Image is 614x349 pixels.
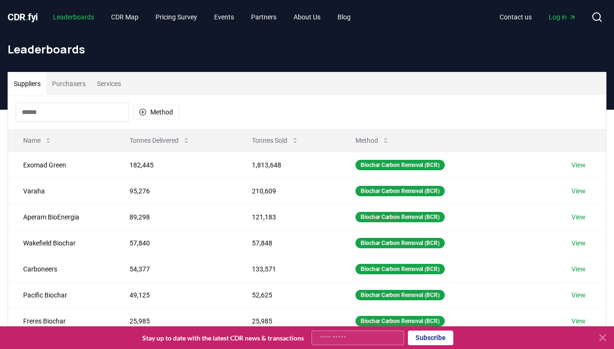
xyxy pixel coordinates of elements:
[8,204,114,230] td: Aperam BioEnergia
[8,282,114,308] td: Pacific Biochar
[114,282,237,308] td: 49,125
[114,308,237,334] td: 25,985
[571,316,586,326] a: View
[355,238,445,248] div: Biochar Carbon Removal (BCR)
[549,12,576,22] span: Log in
[8,308,114,334] td: Freres Biochar
[114,152,237,178] td: 182,445
[355,264,445,274] div: Biochar Carbon Removal (BCR)
[571,290,586,300] a: View
[237,178,341,204] td: 210,609
[355,212,445,222] div: Biochar Carbon Removal (BCR)
[237,230,341,256] td: 57,848
[8,10,38,24] a: CDR.fyi
[571,160,586,170] a: View
[244,131,306,150] button: Tonnes Sold
[237,152,341,178] td: 1,813,648
[45,9,102,26] a: Leaderboards
[8,152,114,178] td: Exomad Green
[286,9,328,26] a: About Us
[237,308,341,334] td: 25,985
[45,9,358,26] nav: Main
[355,160,445,170] div: Biochar Carbon Removal (BCR)
[114,256,237,282] td: 54,377
[207,9,242,26] a: Events
[492,9,539,26] a: Contact us
[355,186,445,196] div: Biochar Carbon Removal (BCR)
[348,131,397,150] button: Method
[571,264,586,274] a: View
[8,42,606,57] h1: Leaderboards
[243,9,284,26] a: Partners
[16,131,60,150] button: Name
[104,9,146,26] a: CDR Map
[355,290,445,300] div: Biochar Carbon Removal (BCR)
[8,256,114,282] td: Carboneers
[46,72,91,95] button: Purchasers
[492,9,584,26] nav: Main
[148,9,205,26] a: Pricing Survey
[114,178,237,204] td: 95,276
[237,204,341,230] td: 121,183
[122,131,198,150] button: Tonnes Delivered
[330,9,358,26] a: Blog
[571,212,586,222] a: View
[91,72,127,95] button: Services
[133,105,179,120] button: Method
[114,230,237,256] td: 57,840
[571,238,586,248] a: View
[8,72,46,95] button: Suppliers
[26,11,28,23] span: .
[8,178,114,204] td: Varaha
[8,11,38,23] span: CDR fyi
[571,186,586,196] a: View
[355,316,445,326] div: Biochar Carbon Removal (BCR)
[114,204,237,230] td: 89,298
[541,9,584,26] a: Log in
[8,230,114,256] td: Wakefield Biochar
[237,256,341,282] td: 133,571
[237,282,341,308] td: 52,625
